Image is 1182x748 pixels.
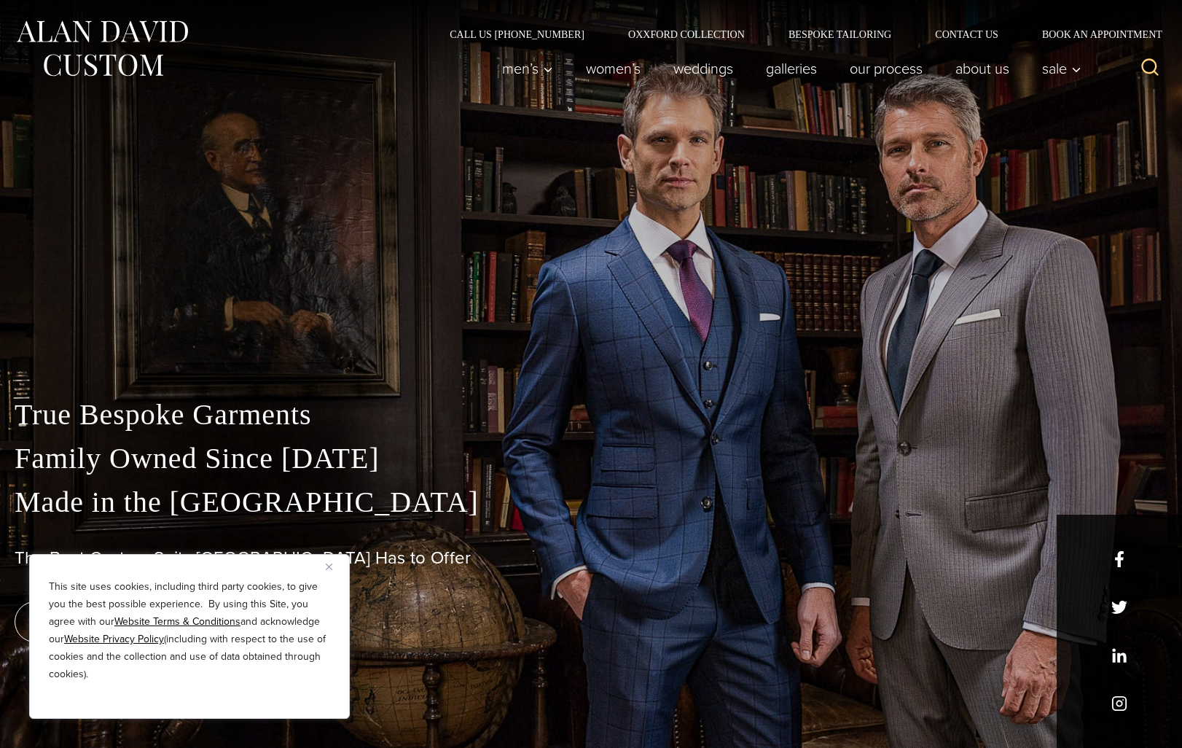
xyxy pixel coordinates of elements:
[1020,29,1167,39] a: Book an Appointment
[939,54,1026,83] a: About Us
[657,54,750,83] a: weddings
[1042,61,1081,76] span: Sale
[326,558,343,575] button: Close
[49,578,330,683] p: This site uses cookies, including third party cookies, to give you the best possible experience. ...
[486,54,1089,83] nav: Primary Navigation
[326,564,332,570] img: Close
[114,614,240,629] a: Website Terms & Conditions
[606,29,767,39] a: Oxxford Collection
[570,54,657,83] a: Women’s
[913,29,1020,39] a: Contact Us
[834,54,939,83] a: Our Process
[767,29,913,39] a: Bespoke Tailoring
[428,29,606,39] a: Call Us [PHONE_NUMBER]
[15,393,1167,524] p: True Bespoke Garments Family Owned Since [DATE] Made in the [GEOGRAPHIC_DATA]
[502,61,553,76] span: Men’s
[15,16,189,81] img: Alan David Custom
[750,54,834,83] a: Galleries
[1132,51,1167,86] button: View Search Form
[428,29,1167,39] nav: Secondary Navigation
[15,601,219,642] a: book an appointment
[64,631,164,647] a: Website Privacy Policy
[15,548,1167,569] h1: The Best Custom Suits [GEOGRAPHIC_DATA] Has to Offer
